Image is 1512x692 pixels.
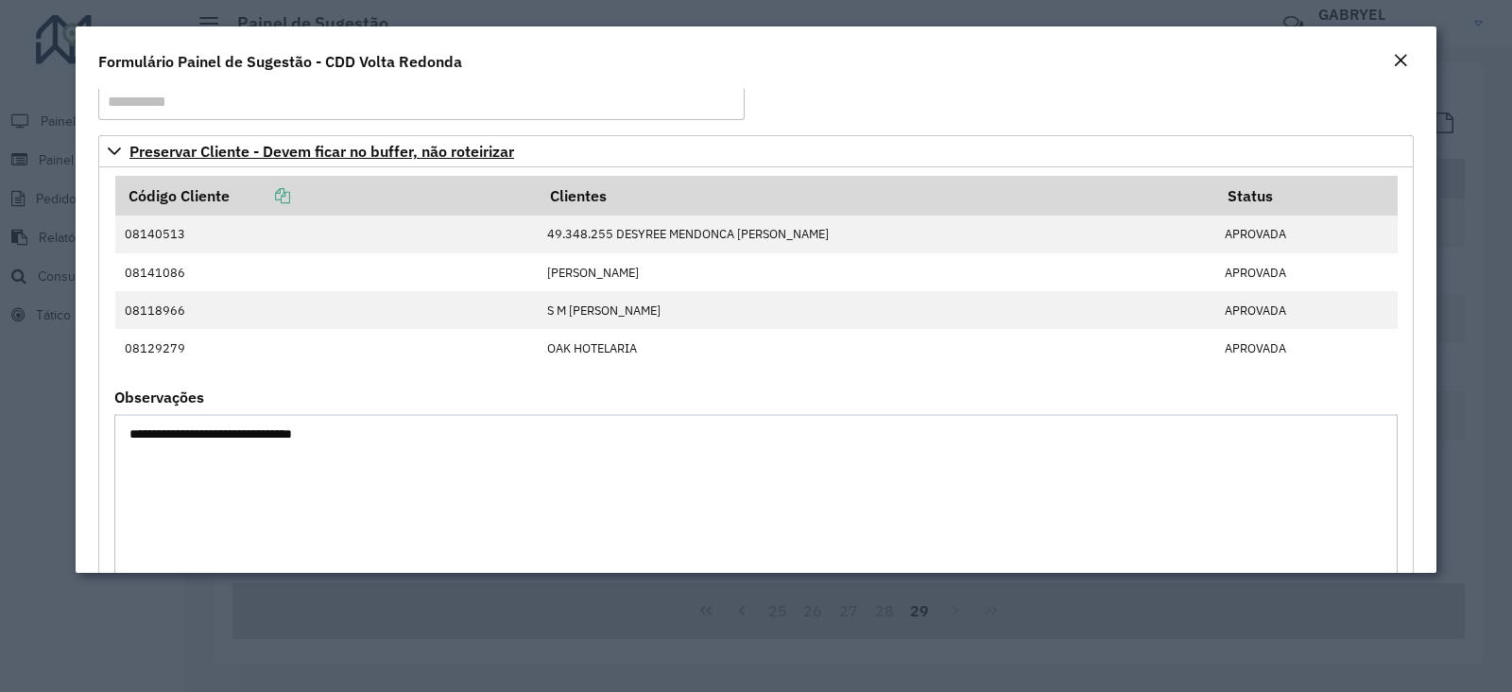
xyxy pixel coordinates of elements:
[98,50,462,73] h4: Formulário Painel de Sugestão - CDD Volta Redonda
[115,253,538,291] td: 08141086
[115,176,538,216] th: Código Cliente
[115,291,538,329] td: 08118966
[1214,176,1397,216] th: Status
[537,176,1214,216] th: Clientes
[1214,216,1397,253] td: APROVADA
[537,291,1214,329] td: S M [PERSON_NAME]
[1214,253,1397,291] td: APROVADA
[129,144,514,159] span: Preservar Cliente - Devem ficar no buffer, não roteirizar
[98,135,1414,167] a: Preservar Cliente - Devem ficar no buffer, não roteirizar
[1214,291,1397,329] td: APROVADA
[115,329,538,367] td: 08129279
[115,216,538,253] td: 08140513
[537,253,1214,291] td: [PERSON_NAME]
[1214,329,1397,367] td: APROVADA
[98,167,1414,666] div: Preservar Cliente - Devem ficar no buffer, não roteirizar
[114,386,204,408] label: Observações
[1393,53,1408,68] em: Fechar
[537,329,1214,367] td: OAK HOTELARIA
[537,216,1214,253] td: 49.348.255 DESYREE MENDONCA [PERSON_NAME]
[230,186,290,205] a: Copiar
[1387,49,1414,74] button: Close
